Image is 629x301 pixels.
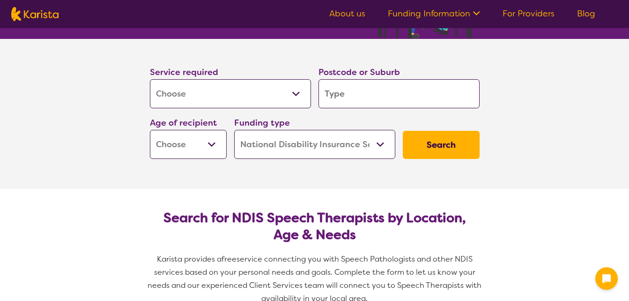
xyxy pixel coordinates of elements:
label: Postcode or Suburb [318,67,400,78]
label: Funding type [234,117,290,128]
h2: Search for NDIS Speech Therapists by Location, Age & Needs [157,210,472,243]
a: Blog [577,8,595,19]
img: Karista logo [11,7,59,21]
label: Age of recipient [150,117,217,128]
input: Type [318,79,480,108]
button: Search [403,131,480,159]
label: Service required [150,67,218,78]
a: Funding Information [388,8,480,19]
span: free [222,254,237,264]
span: Karista provides a [157,254,222,264]
a: About us [329,8,365,19]
a: For Providers [503,8,555,19]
